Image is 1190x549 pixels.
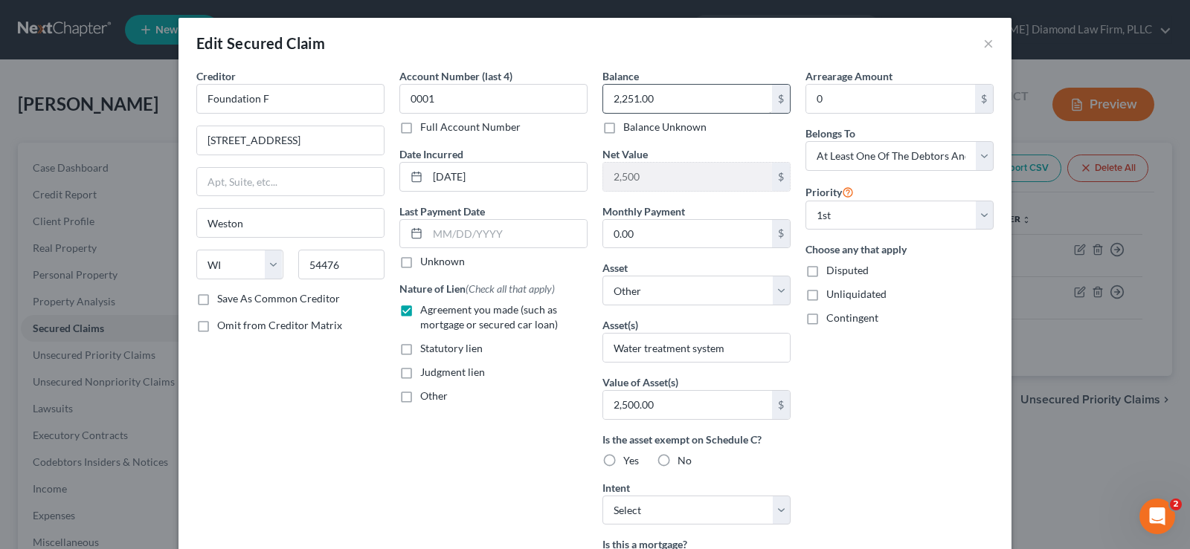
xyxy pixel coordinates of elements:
label: Net Value [602,146,648,162]
label: Monthly Payment [602,204,685,219]
span: Contingent [826,311,878,324]
label: Arrearage Amount [805,68,892,84]
label: Value of Asset(s) [602,374,678,390]
span: Statutory lien [420,342,483,354]
label: Balance Unknown [623,120,707,134]
label: Unknown [420,254,465,269]
span: Belongs To [805,127,855,140]
div: Edit Secured Claim [196,33,325,53]
input: 0.00 [806,85,975,113]
span: Disputed [826,264,869,276]
input: XXXX [399,84,588,114]
span: Creditor [196,70,236,82]
span: Yes [623,454,639,467]
label: Intent [602,480,630,496]
input: 0.00 [603,85,772,113]
div: $ [975,85,993,113]
input: 0.00 [603,163,772,191]
label: Asset(s) [602,317,638,333]
span: 2 [1170,498,1182,510]
div: $ [772,163,790,191]
input: MM/DD/YYYY [428,163,587,191]
span: Asset [602,261,628,274]
label: Is the asset exempt on Schedule C? [602,432,791,447]
div: $ [772,220,790,248]
input: Apt, Suite, etc... [197,168,384,196]
span: Other [420,389,448,402]
label: Account Number (last 4) [399,68,512,84]
iframe: Intercom live chat [1139,498,1175,534]
label: Date Incurred [399,146,463,162]
input: Enter zip... [298,250,385,279]
input: Specify... [603,334,790,362]
span: Judgment lien [420,366,485,378]
input: 0.00 [603,220,772,248]
label: Nature of Lien [399,281,555,296]
div: $ [772,391,790,419]
label: Last Payment Date [399,204,485,219]
span: Agreement you made (such as mortgage or secured car loan) [420,303,558,331]
button: × [983,34,994,52]
span: No [678,454,692,467]
label: Choose any that apply [805,241,994,257]
label: Balance [602,68,639,84]
input: MM/DD/YYYY [428,220,587,248]
input: 0.00 [603,391,772,419]
label: Priority [805,183,854,201]
label: Full Account Number [420,120,521,134]
input: Enter address... [197,126,384,155]
div: $ [772,85,790,113]
span: (Check all that apply) [466,282,555,295]
span: Omit from Creditor Matrix [217,319,342,331]
input: Enter city... [197,209,384,237]
span: Unliquidated [826,288,887,300]
input: Search creditor by name... [196,84,385,114]
label: Save As Common Creditor [217,291,340,306]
